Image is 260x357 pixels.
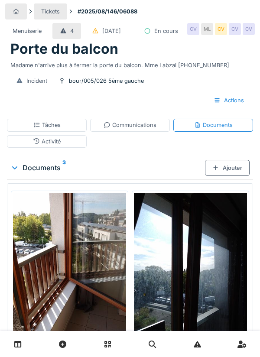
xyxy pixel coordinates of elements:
[201,23,213,35] div: ML
[154,27,178,35] div: En cours
[13,27,42,35] div: Menuiserie
[10,41,118,57] h1: Porte du balcon
[194,121,233,129] div: Documents
[74,7,141,16] strong: #2025/08/146/06088
[243,23,255,35] div: CV
[69,77,144,85] div: bour/005/026 5ème gauche
[10,162,205,173] div: Documents
[26,77,47,85] div: Incident
[229,23,241,35] div: CV
[104,121,156,129] div: Communications
[102,27,121,35] div: [DATE]
[187,23,199,35] div: CV
[13,193,126,344] img: 3xxu9up67hg8ozlf6yem5ta4gjtl
[70,27,74,35] div: 4
[62,162,66,173] sup: 3
[33,137,61,146] div: Activité
[215,23,227,35] div: CV
[41,7,60,16] div: Tickets
[33,121,61,129] div: Tâches
[10,58,250,69] div: Madame n'arrive plus à fermer la porte du balcon. Mme Labzai [PHONE_NUMBER]
[205,160,250,176] div: Ajouter
[206,92,251,108] div: Actions
[134,193,247,344] img: y8g8vyof7j7xyn6njcr7j8g96zkk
